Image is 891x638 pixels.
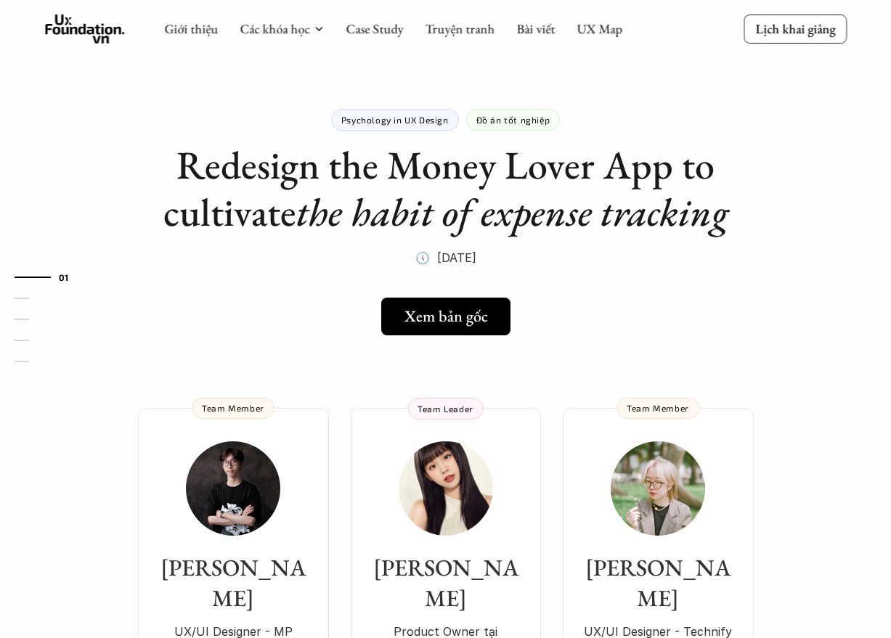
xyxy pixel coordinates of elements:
em: the habit of expense tracking [296,187,728,237]
a: Bài viết [516,20,555,37]
h3: [PERSON_NAME] [365,553,526,613]
strong: 01 [59,271,69,282]
a: Xem bản gốc [381,298,510,335]
a: 01 [15,269,84,286]
a: Case Study [346,20,403,37]
h5: Xem bản gốc [404,307,488,326]
p: Team Member [627,403,689,413]
a: Giới thiệu [164,20,218,37]
a: Lịch khai giảng [744,15,847,43]
p: Psychology in UX Design [341,115,449,125]
h1: Redesign the Money Lover App to cultivate [155,142,736,236]
p: Đồ án tốt nghiệp [476,115,550,125]
a: Truyện tranh [425,20,495,37]
h3: [PERSON_NAME] [577,553,739,613]
h3: [PERSON_NAME] [152,553,314,613]
a: Các khóa học [240,20,309,37]
p: Lịch khai giảng [755,20,835,37]
p: Team Leader [418,404,473,414]
p: Team Member [202,403,264,413]
p: 🕔 [DATE] [415,247,476,269]
a: UX Map [577,20,622,37]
